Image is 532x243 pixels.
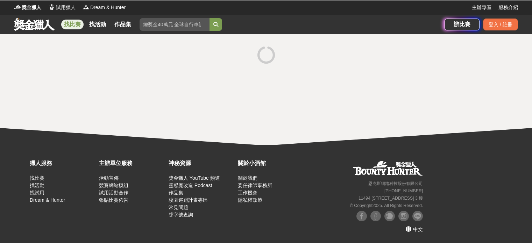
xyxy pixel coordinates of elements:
[445,19,480,30] a: 辦比賽
[99,190,128,195] a: 試用活動合作
[412,211,423,221] img: LINE
[169,205,188,210] a: 常見問題
[238,175,257,181] a: 關於我們
[169,212,193,217] a: 獎字號查詢
[238,190,257,195] a: 工作機會
[86,20,109,29] a: 找活動
[30,175,44,181] a: 找比賽
[140,18,210,31] input: 總獎金40萬元 全球自行車設計比賽
[48,4,76,11] a: Logo試用獵人
[99,159,165,167] div: 主辦單位服務
[169,159,234,167] div: 神秘資源
[350,203,423,208] small: © Copyright 2025 . All Rights Reserved.
[22,4,41,11] span: 獎金獵人
[30,197,65,203] a: Dream & Hunter
[169,183,212,188] a: 靈感魔改造 Podcast
[384,211,395,221] img: Plurk
[238,159,304,167] div: 關於小酒館
[169,197,208,203] a: 校園巡迴計畫專區
[472,4,491,11] a: 主辦專區
[83,4,126,11] a: LogoDream & Hunter
[238,183,272,188] a: 委任律師事務所
[413,227,423,232] span: 中文
[356,211,367,221] img: Facebook
[238,197,262,203] a: 隱私權政策
[169,190,183,195] a: 作品集
[368,181,423,186] small: 恩克斯網路科技股份有限公司
[99,175,119,181] a: 活動宣傳
[14,3,21,10] img: Logo
[498,4,518,11] a: 服務介紹
[370,211,381,221] img: Facebook
[30,159,95,167] div: 獵人服務
[14,4,41,11] a: Logo獎金獵人
[99,183,128,188] a: 競賽網站模組
[61,20,84,29] a: 找比賽
[169,175,220,181] a: 獎金獵人 YouTube 頻道
[56,4,76,11] span: 試用獵人
[384,188,423,193] small: [PHONE_NUMBER]
[359,196,423,201] small: 11494 [STREET_ADDRESS] 3 樓
[83,3,90,10] img: Logo
[90,4,126,11] span: Dream & Hunter
[30,190,44,195] a: 找試用
[398,211,409,221] img: Instagram
[99,197,128,203] a: 張貼比賽佈告
[48,3,55,10] img: Logo
[112,20,134,29] a: 作品集
[483,19,518,30] div: 登入 / 註冊
[30,183,44,188] a: 找活動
